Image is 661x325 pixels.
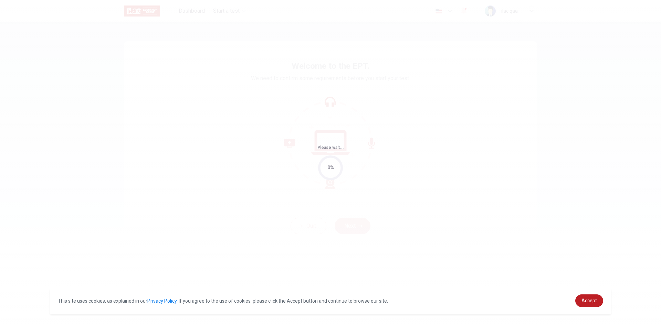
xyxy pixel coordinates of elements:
a: dismiss cookie message [575,294,603,307]
span: This site uses cookies, as explained in our . If you agree to the use of cookies, please click th... [58,298,388,304]
span: Please wait... [317,145,344,150]
div: 0% [327,164,334,172]
span: Accept [581,298,597,303]
a: Privacy Policy [147,298,177,304]
div: cookieconsent [50,288,611,314]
